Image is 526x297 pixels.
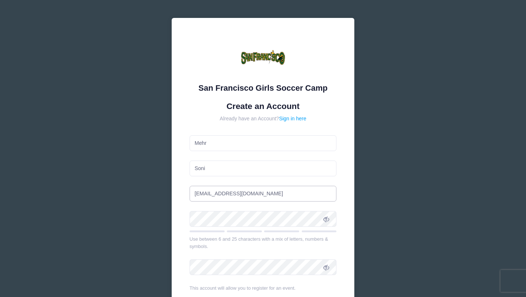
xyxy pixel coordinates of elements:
div: San Francisco Girls Soccer Camp [190,82,337,94]
input: Last Name [190,161,337,176]
a: Sign in here [279,116,306,121]
h1: Create an Account [190,101,337,111]
input: Email [190,186,337,202]
img: San Francisco Girls Soccer Camp [241,36,285,80]
input: First Name [190,135,337,151]
div: Already have an Account? [190,115,337,123]
div: This account will allow you to register for an event. [190,285,337,292]
div: Use between 6 and 25 characters with a mix of letters, numbers & symbols. [190,236,337,250]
